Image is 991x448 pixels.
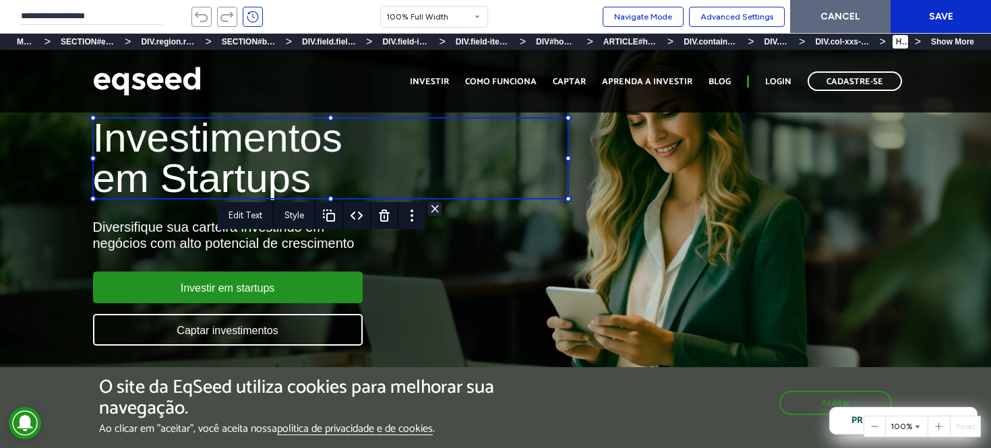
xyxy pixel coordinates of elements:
div: > [205,36,211,48]
div: div[id="homev2"] [533,35,580,49]
p: 100% Full Width [386,11,448,22]
a: Aprenda a investir [602,28,692,36]
button: Navigate Mode [603,7,684,27]
a: Login [765,28,791,36]
div: article[id="homev2-hero"] [600,35,661,49]
div: > [286,36,292,48]
a: política de privacidade e de cookies [277,374,433,385]
a: Captar [553,28,586,36]
div: section[id="block-system-main"] > div > div [379,35,432,49]
p: Ao clicar em "aceitar", você aceita nossa . [99,373,575,385]
a: Blog [709,28,731,36]
div: > [667,36,673,48]
div: > [587,36,593,48]
div: > [125,36,131,48]
div: > [879,36,885,48]
div: > [44,36,51,48]
a: Captar investimentos [93,264,363,296]
div: article[id="homev2-hero"] > div > div > div > h1 [893,35,908,49]
a: Como funciona [465,28,537,36]
a: Investir [410,28,449,36]
div: section[id="eqseed-home"] > div:eq(0) [138,35,198,49]
button: 100% Full Width [380,6,488,28]
div: > [520,36,526,48]
a: Investir em startups [93,222,363,253]
img: EqSeed [93,13,201,49]
div: article[id="homev2-hero"] > div [680,35,741,49]
div: > [915,36,921,48]
div: 100% [891,422,912,431]
div: section[id="block-system-main"] [218,35,279,49]
div: section[id="eqseed-home"] [57,35,118,49]
div: > [799,36,805,48]
button: Aceitar [779,341,892,365]
div: > [748,36,754,48]
div: style [274,202,316,229]
div: Show More [928,35,978,49]
div: > [366,36,372,48]
div: Diversifique sua carteira investindo em negócios com alto potencial de crescimento [93,169,568,201]
div: > [439,36,445,48]
h5: O site da EqSeed utiliza cookies para melhorar sua navegação. [99,327,575,369]
div: Reset [950,416,981,437]
div: body > main [13,35,38,49]
a: Cadastre-se [808,22,902,41]
div: article[id="homev2-hero"] > div > div > div [812,35,872,49]
div: Edit Text [218,202,274,229]
div: section[id="block-system-main"] > div > div > div [452,35,513,49]
div: section[id="block-system-main"] > div [299,35,359,49]
button: Advanced Settings [689,7,785,27]
h1: Investimentos em Startups [93,68,568,149]
div: article[id="homev2-hero"] > div > div [761,35,793,49]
